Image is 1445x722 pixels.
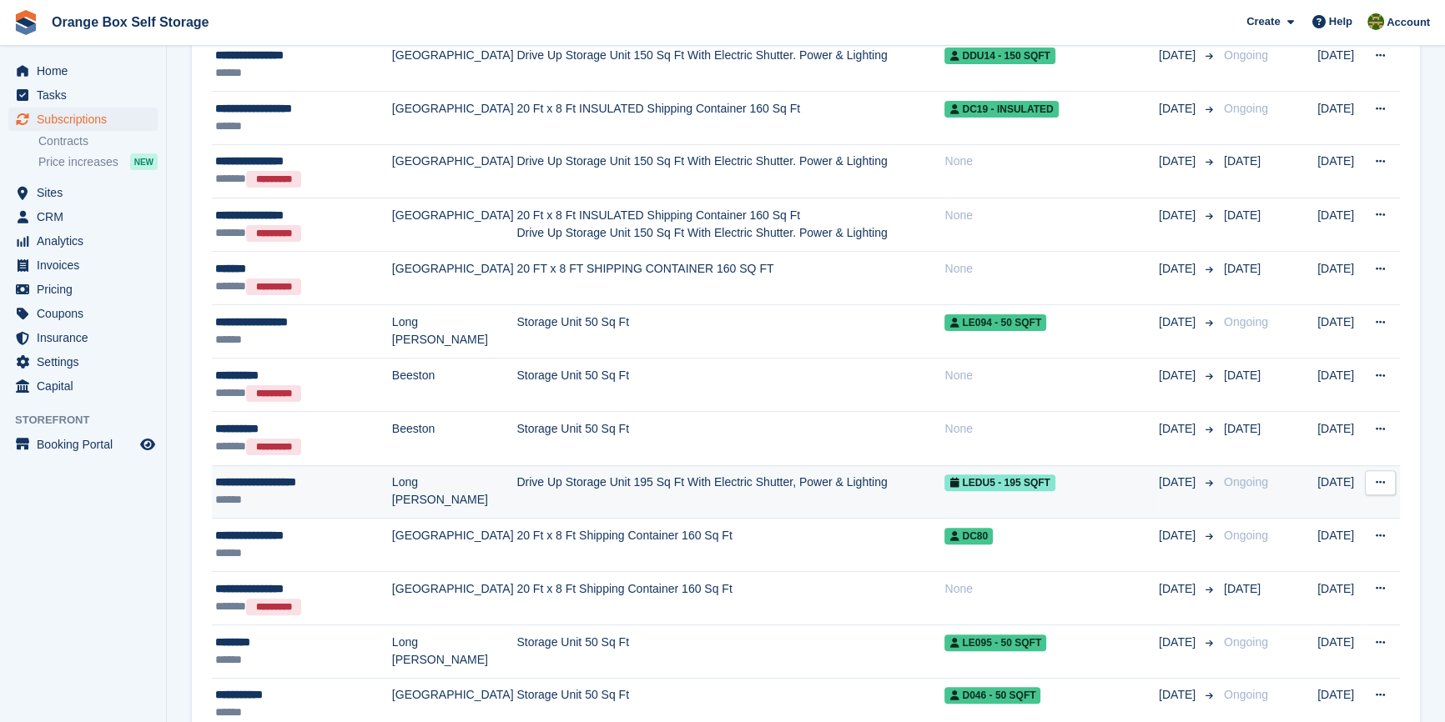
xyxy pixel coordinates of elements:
span: DDU14 - 150 SQFT [944,48,1055,64]
span: [DATE] [1224,582,1261,595]
div: None [944,367,1159,384]
a: menu [8,278,158,301]
span: [DATE] [1159,153,1199,170]
td: 20 Ft x 8 Ft INSULATED Shipping Container 160 Sq Ft Drive Up Storage Unit 150 Sq Ft With Electric... [516,198,944,251]
td: Storage Unit 50 Sq Ft [516,358,944,412]
img: Sarah [1367,13,1384,30]
span: [DATE] [1159,474,1199,491]
span: [DATE] [1224,208,1261,222]
td: [DATE] [1317,91,1365,144]
td: [GEOGRAPHIC_DATA] [392,519,517,572]
span: Subscriptions [37,108,137,131]
td: 20 FT x 8 FT SHIPPING CONTAINER 160 SQ FT [516,252,944,305]
td: 20 Ft x 8 Ft Shipping Container 160 Sq Ft [516,571,944,624]
div: None [944,207,1159,224]
td: [GEOGRAPHIC_DATA] [392,91,517,144]
div: NEW [130,153,158,170]
img: stora-icon-8386f47178a22dfd0bd8f6a31ec36ba5ce8667c1dd55bd0f319d3a0aa187defe.svg [13,10,38,35]
a: menu [8,205,158,228]
a: menu [8,83,158,107]
span: Create [1246,13,1280,30]
span: Ongoing [1224,48,1268,62]
td: 20 Ft x 8 Ft INSULATED Shipping Container 160 Sq Ft [516,91,944,144]
td: [GEOGRAPHIC_DATA] [392,252,517,305]
span: LEDU5 - 195 SQFT [944,474,1055,491]
span: Ongoing [1224,635,1268,649]
a: menu [8,253,158,277]
span: [DATE] [1159,580,1199,598]
span: Account [1387,14,1430,31]
td: 20 Ft x 8 Ft Shipping Container 160 Sq Ft [516,519,944,572]
span: Ongoing [1224,102,1268,115]
td: [DATE] [1317,358,1365,412]
td: [DATE] [1317,144,1365,198]
span: Booking Portal [37,433,137,456]
a: menu [8,302,158,325]
span: [DATE] [1159,100,1199,118]
a: Preview store [138,434,158,454]
td: [DATE] [1317,571,1365,624]
a: menu [8,326,158,349]
span: [DATE] [1159,634,1199,651]
span: LE095 - 50 SQFT [944,634,1046,651]
td: [DATE] [1317,305,1365,358]
span: Sites [37,181,137,204]
td: [DATE] [1317,412,1365,465]
td: Drive Up Storage Unit 195 Sq Ft With Electric Shutter, Power & Lighting [516,465,944,519]
span: Ongoing [1224,315,1268,328]
span: CRM [37,205,137,228]
a: menu [8,108,158,131]
span: [DATE] [1159,313,1199,331]
span: Ongoing [1224,688,1268,701]
td: Storage Unit 50 Sq Ft [516,625,944,679]
span: DC80 [944,528,993,544]
td: Drive Up Storage Unit 150 Sq Ft With Electric Shutter. Power & Lighting [516,144,944,198]
span: [DATE] [1224,262,1261,275]
span: [DATE] [1159,527,1199,544]
td: Drive Up Storage Unit 150 Sq Ft With Electric Shutter. Power & Lighting [516,38,944,92]
span: [DATE] [1159,420,1199,438]
td: [DATE] [1317,198,1365,251]
span: D046 - 50 SQFT [944,687,1040,704]
td: [GEOGRAPHIC_DATA] [392,198,517,251]
span: Settings [37,350,137,374]
td: Storage Unit 50 Sq Ft [516,412,944,465]
span: Capital [37,374,137,398]
a: menu [8,433,158,456]
span: [DATE] [1224,369,1261,382]
a: Contracts [38,133,158,149]
a: menu [8,181,158,204]
span: Coupons [37,302,137,325]
a: Orange Box Self Storage [45,8,216,36]
span: [DATE] [1159,207,1199,224]
span: [DATE] [1159,686,1199,704]
td: Long [PERSON_NAME] [392,465,517,519]
td: [GEOGRAPHIC_DATA] [392,571,517,624]
div: None [944,153,1159,170]
td: [DATE] [1317,465,1365,519]
span: Analytics [37,229,137,253]
td: [GEOGRAPHIC_DATA] [392,144,517,198]
td: [DATE] [1317,519,1365,572]
span: Help [1329,13,1352,30]
td: Storage Unit 50 Sq Ft [516,305,944,358]
span: [DATE] [1159,367,1199,384]
a: menu [8,374,158,398]
span: Storefront [15,412,166,429]
span: Pricing [37,278,137,301]
td: Beeston [392,412,517,465]
div: None [944,260,1159,278]
span: [DATE] [1224,154,1261,168]
span: DC19 - INSULATED [944,101,1058,118]
td: [DATE] [1317,38,1365,92]
a: menu [8,350,158,374]
span: Tasks [37,83,137,107]
a: menu [8,229,158,253]
div: None [944,420,1159,438]
span: Ongoing [1224,529,1268,542]
span: LE094 - 50 SQFT [944,314,1046,331]
span: Insurance [37,326,137,349]
div: None [944,580,1159,598]
span: [DATE] [1159,260,1199,278]
span: Home [37,59,137,83]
